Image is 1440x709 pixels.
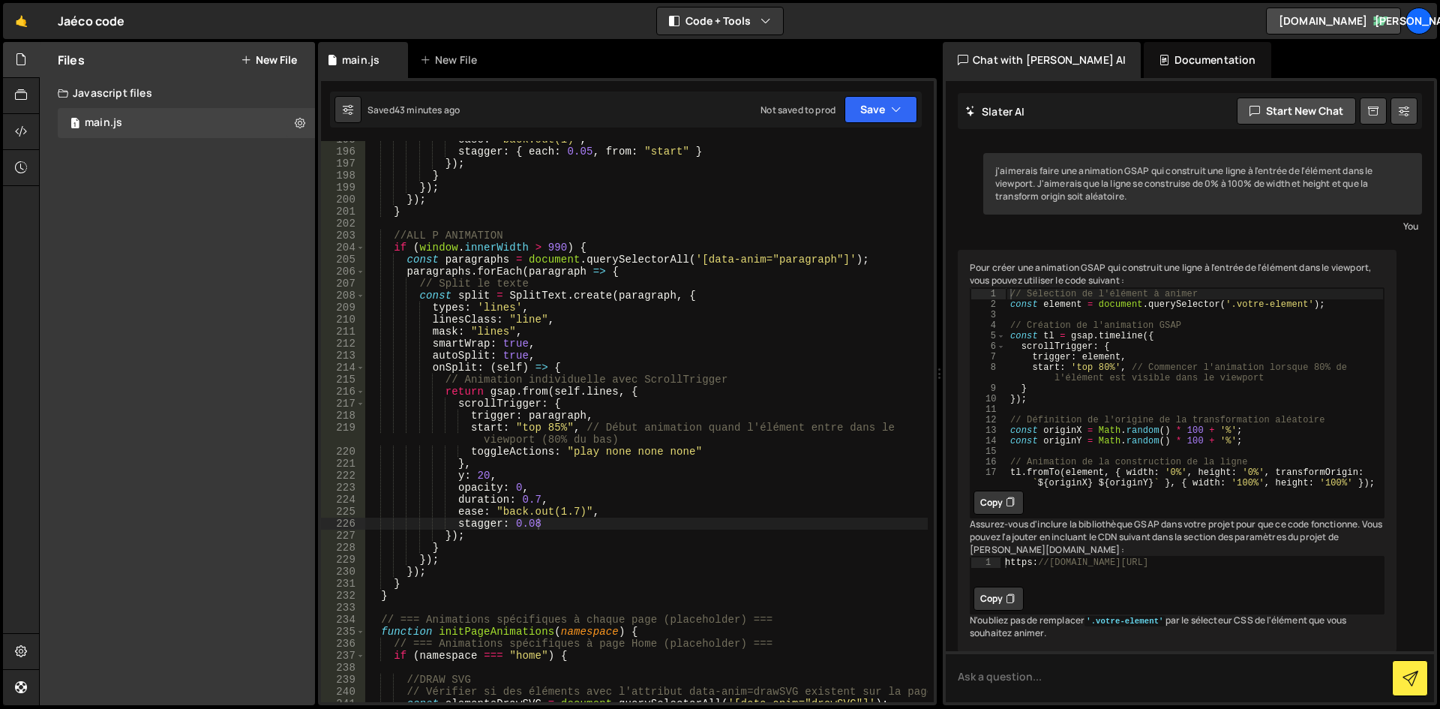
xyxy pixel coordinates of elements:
h2: Files [58,52,85,68]
div: main.js [342,53,379,68]
div: 3 [971,310,1006,320]
div: 214 [321,362,365,374]
div: 198 [321,170,365,182]
span: 1 [70,119,79,131]
div: 204 [321,242,365,254]
a: [DOMAIN_NAME] [1266,8,1401,35]
div: Chat with [PERSON_NAME] AI [943,42,1141,78]
div: 43 minutes ago [394,104,460,116]
div: 14 [971,436,1006,446]
div: 215 [321,374,365,386]
div: 4 [971,320,1006,331]
div: Documentation [1144,42,1270,78]
button: New File [241,54,297,66]
div: 229 [321,554,365,566]
div: 207 [321,278,365,290]
div: j'aimerais faire une animation GSAP qui construit une ligne à l'entrée de l'élément dans le viewp... [983,153,1422,215]
button: Copy [973,587,1024,611]
div: 1 [971,289,1006,299]
div: 13 [971,425,1006,436]
div: 17 [971,467,1006,488]
div: 223 [321,482,365,494]
div: 212 [321,338,365,350]
div: 221 [321,458,365,470]
div: You [987,218,1418,234]
div: 209 [321,302,365,314]
div: 10 [971,394,1006,404]
div: Jaéco code [58,12,125,30]
div: 225 [321,506,365,518]
div: 6 [971,341,1006,352]
div: 16764/45809.js [58,108,315,138]
div: 210 [321,314,365,326]
div: 199 [321,182,365,194]
div: main.js [85,116,122,130]
div: 224 [321,494,365,506]
div: 202 [321,218,365,230]
button: Copy [973,491,1024,515]
code: '.votre-element' [1084,616,1165,626]
div: 205 [321,254,365,266]
div: Javascript files [40,78,315,108]
div: 7 [971,352,1006,362]
div: 228 [321,542,365,554]
div: 2 [971,299,1006,310]
a: 🤙 [3,3,40,39]
div: 206 [321,266,365,278]
div: 8 [971,362,1006,383]
div: 236 [321,638,365,650]
button: Save [844,96,917,123]
div: 213 [321,350,365,362]
div: 226 [321,518,365,530]
button: Start new chat [1237,98,1356,125]
div: 211 [321,326,365,338]
div: 203 [321,230,365,242]
div: 16 [971,457,1006,467]
div: 208 [321,290,365,302]
div: 237 [321,650,365,662]
div: 238 [321,662,365,674]
div: 216 [321,386,365,398]
div: Pour créer une animation GSAP qui construit une ligne à l'entrée de l'élément dans le viewport, v... [958,250,1396,652]
div: 240 [321,686,365,698]
div: 239 [321,674,365,686]
div: 217 [321,398,365,410]
div: 196 [321,146,365,158]
div: 227 [321,530,365,542]
h2: Slater AI [965,104,1025,119]
div: 219 [321,422,365,446]
div: 11 [971,404,1006,415]
button: Code + Tools [657,8,783,35]
div: 234 [321,614,365,626]
div: 231 [321,578,365,590]
div: Not saved to prod [760,104,835,116]
div: 5 [971,331,1006,341]
div: 200 [321,194,365,206]
div: 9 [971,383,1006,394]
div: 197 [321,158,365,170]
div: 201 [321,206,365,218]
div: 233 [321,602,365,614]
a: [PERSON_NAME] [1405,8,1432,35]
div: 220 [321,446,365,458]
div: Saved [367,104,460,116]
div: New File [420,53,483,68]
div: 230 [321,566,365,578]
div: 15 [971,446,1006,457]
div: 12 [971,415,1006,425]
div: 1 [971,557,1000,568]
div: 218 [321,410,365,422]
div: 232 [321,590,365,602]
div: 235 [321,626,365,638]
div: 222 [321,470,365,482]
